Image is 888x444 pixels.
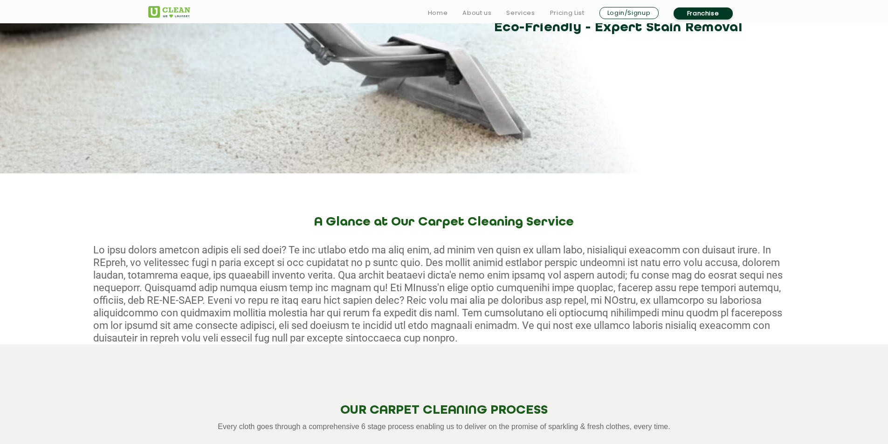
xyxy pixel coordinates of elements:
[494,17,747,38] h3: Eco-Friendly - Expert Stain Removal
[506,7,535,19] a: Services
[462,7,491,19] a: About us
[599,7,659,19] a: Login/Signup
[428,7,448,19] a: Home
[550,7,585,19] a: Pricing List
[674,7,733,20] a: Franchise
[148,6,190,18] img: UClean Laundry and Dry Cleaning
